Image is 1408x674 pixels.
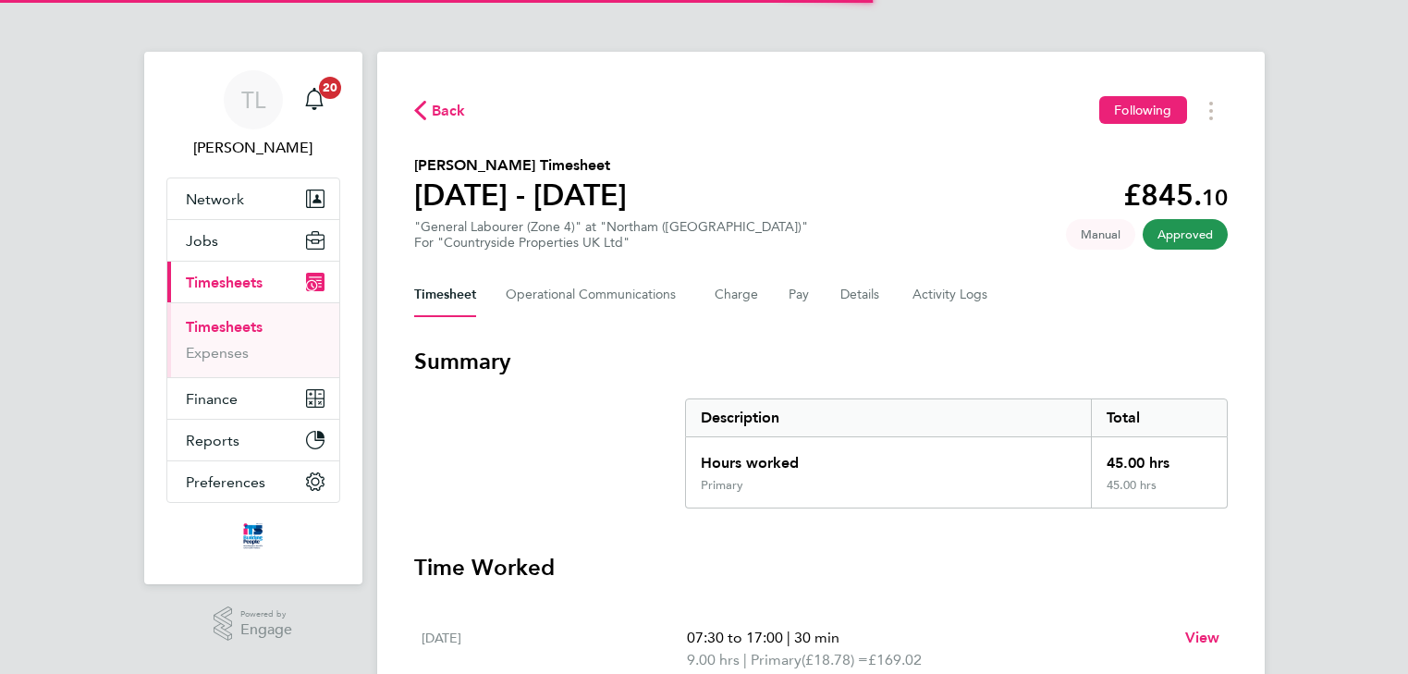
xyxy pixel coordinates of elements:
[186,232,218,250] span: Jobs
[186,318,263,336] a: Timesheets
[506,273,685,317] button: Operational Communications
[751,649,802,671] span: Primary
[1185,627,1220,649] a: View
[414,273,476,317] button: Timesheet
[414,99,466,122] button: Back
[422,627,688,671] div: [DATE]
[166,137,340,159] span: Tim Lerwill
[840,273,883,317] button: Details
[167,302,339,377] div: Timesheets
[414,219,808,251] div: "General Labourer (Zone 4)" at "Northam ([GEOGRAPHIC_DATA])"
[414,553,1228,582] h3: Time Worked
[1143,219,1228,250] span: This timesheet has been approved.
[240,622,292,638] span: Engage
[1091,399,1226,436] div: Total
[167,378,339,419] button: Finance
[715,273,759,317] button: Charge
[1114,102,1171,118] span: Following
[1091,478,1226,508] div: 45.00 hrs
[414,154,627,177] h2: [PERSON_NAME] Timesheet
[687,629,783,646] span: 07:30 to 17:00
[167,178,339,219] button: Network
[144,52,362,584] nav: Main navigation
[167,262,339,302] button: Timesheets
[685,398,1228,509] div: Summary
[186,190,244,208] span: Network
[1066,219,1135,250] span: This timesheet was manually created.
[186,432,239,449] span: Reports
[414,177,627,214] h1: [DATE] - [DATE]
[802,651,868,668] span: (£18.78) =
[1194,96,1228,125] button: Timesheets Menu
[166,521,340,551] a: Go to home page
[186,274,263,291] span: Timesheets
[789,273,811,317] button: Pay
[686,437,1092,478] div: Hours worked
[186,473,265,491] span: Preferences
[868,651,922,668] span: £169.02
[687,651,740,668] span: 9.00 hrs
[186,344,249,362] a: Expenses
[414,235,808,251] div: For "Countryside Properties UK Ltd"
[1202,184,1228,211] span: 10
[912,273,990,317] button: Activity Logs
[167,420,339,460] button: Reports
[186,390,238,408] span: Finance
[240,607,292,622] span: Powered by
[1099,96,1186,124] button: Following
[701,478,743,493] div: Primary
[241,88,265,112] span: TL
[239,521,265,551] img: itsconstruction-logo-retina.png
[296,70,333,129] a: 20
[432,100,466,122] span: Back
[1123,178,1228,213] app-decimal: £845.
[743,651,747,668] span: |
[166,70,340,159] a: TL[PERSON_NAME]
[167,220,339,261] button: Jobs
[319,77,341,99] span: 20
[794,629,839,646] span: 30 min
[1091,437,1226,478] div: 45.00 hrs
[214,607,292,642] a: Powered byEngage
[686,399,1092,436] div: Description
[414,347,1228,376] h3: Summary
[1185,629,1220,646] span: View
[167,461,339,502] button: Preferences
[787,629,790,646] span: |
